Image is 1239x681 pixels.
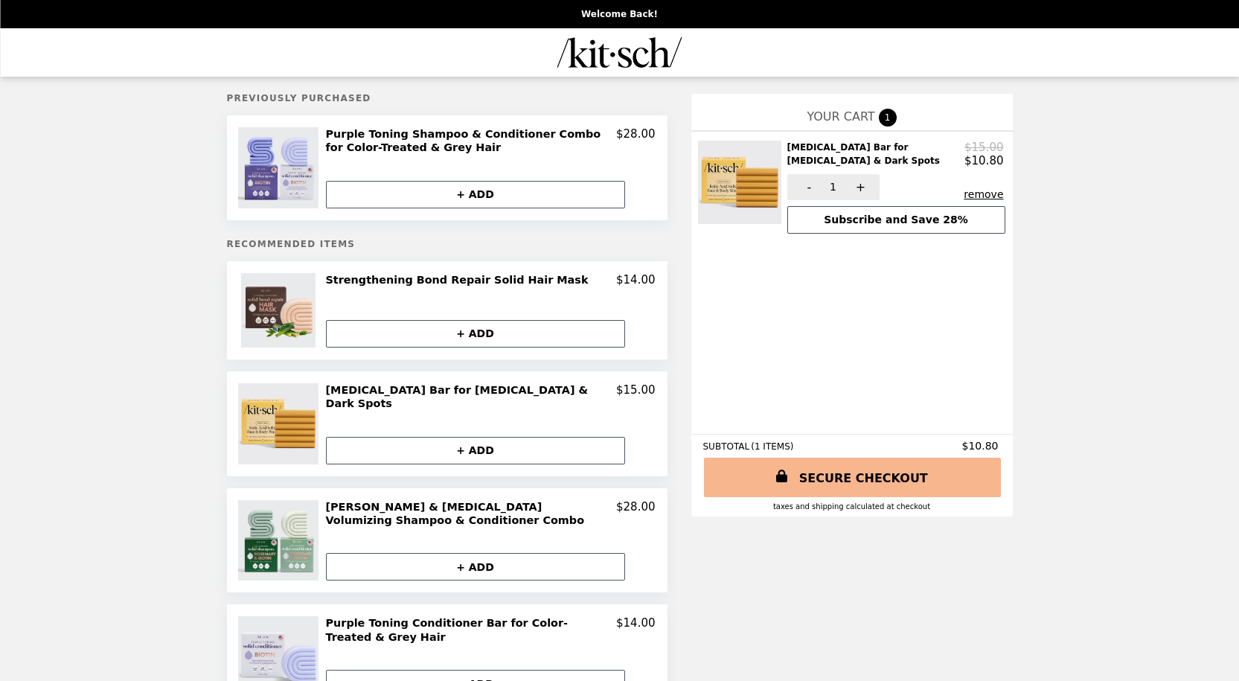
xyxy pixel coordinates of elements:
img: Purple Toning Shampoo & Conditioner Combo for Color-Treated & Grey Hair [238,127,323,208]
img: Brand Logo [557,37,682,68]
h5: Recommended Items [227,239,667,249]
h2: [MEDICAL_DATA] Bar for [MEDICAL_DATA] & Dark Spots [787,141,965,168]
p: $28.00 [616,500,656,528]
button: + ADD [326,181,625,208]
h2: [MEDICAL_DATA] Bar for [MEDICAL_DATA] & Dark Spots [326,383,617,411]
span: YOUR CART [807,109,874,124]
h5: Previously Purchased [227,93,667,103]
span: ( 1 ITEMS ) [751,441,793,452]
button: Subscribe and Save 28% [787,206,1005,234]
h2: [PERSON_NAME] & [MEDICAL_DATA] Volumizing Shampoo & Conditioner Combo [326,500,617,528]
span: $10.80 [962,440,1001,452]
p: $15.00 [616,383,656,411]
h2: Strengthening Bond Repair Solid Hair Mask [326,273,595,287]
button: + [839,174,880,200]
p: Welcome Back! [581,9,658,19]
img: Kojic Acid Bar for Hyperpigmentation & Dark Spots [238,383,323,464]
button: remove [964,188,1003,200]
p: $14.00 [616,616,656,644]
div: Taxes and Shipping calculated at checkout [703,502,1001,511]
button: + ADD [326,553,625,581]
span: 1 [879,109,897,127]
p: $14.00 [616,273,656,287]
h2: Purple Toning Shampoo & Conditioner Combo for Color-Treated & Grey Hair [326,127,617,155]
img: Rosemary & Biotin Volumizing Shampoo & Conditioner Combo [238,500,323,581]
p: $15.00 [964,141,1004,154]
span: 1 [830,181,836,193]
p: $10.80 [964,154,1004,167]
span: SUBTOTAL [703,441,752,452]
button: - [787,174,828,200]
button: + ADD [326,320,625,348]
img: Strengthening Bond Repair Solid Hair Mask [241,273,319,348]
img: Kojic Acid Bar for Hyperpigmentation & Dark Spots [698,141,785,224]
button: + ADD [326,437,625,464]
a: SECURE CHECKOUT [704,458,1001,497]
h2: Purple Toning Conditioner Bar for Color-Treated & Grey Hair [326,616,617,644]
p: $28.00 [616,127,656,155]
